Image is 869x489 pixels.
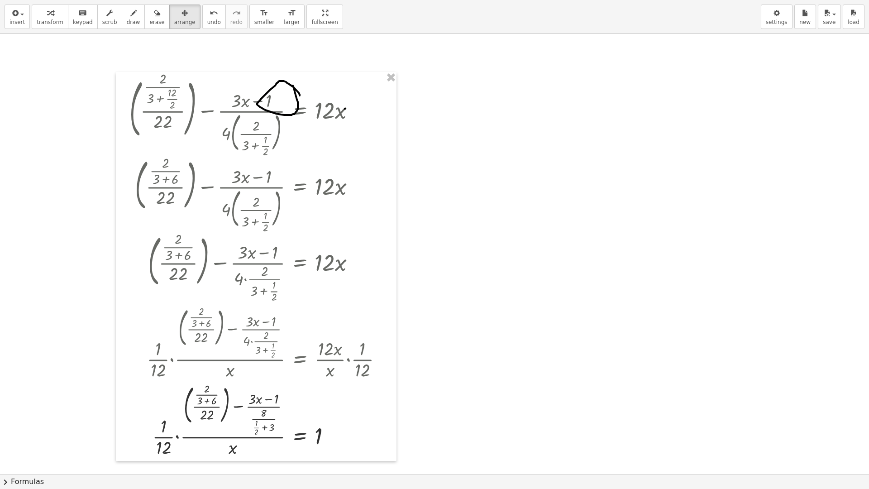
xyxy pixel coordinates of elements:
button: save [818,5,841,29]
span: keypad [73,19,93,25]
button: fullscreen [306,5,343,29]
span: fullscreen [311,19,338,25]
i: format_size [287,8,296,19]
span: smaller [254,19,274,25]
span: load [848,19,859,25]
button: draw [122,5,145,29]
button: undoundo [202,5,226,29]
span: draw [127,19,140,25]
button: format_sizelarger [279,5,305,29]
button: erase [144,5,169,29]
span: new [799,19,811,25]
button: load [843,5,864,29]
span: erase [149,19,164,25]
button: redoredo [225,5,248,29]
button: new [794,5,816,29]
span: redo [230,19,243,25]
button: transform [32,5,68,29]
span: larger [284,19,300,25]
button: insert [5,5,30,29]
span: scrub [102,19,117,25]
span: insert [10,19,25,25]
span: settings [766,19,788,25]
i: keyboard [78,8,87,19]
span: arrange [174,19,196,25]
i: undo [210,8,218,19]
button: arrange [169,5,201,29]
span: undo [207,19,221,25]
i: format_size [260,8,268,19]
button: format_sizesmaller [249,5,279,29]
span: save [823,19,836,25]
button: scrub [97,5,122,29]
button: keyboardkeypad [68,5,98,29]
i: redo [232,8,241,19]
button: settings [761,5,793,29]
span: transform [37,19,63,25]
